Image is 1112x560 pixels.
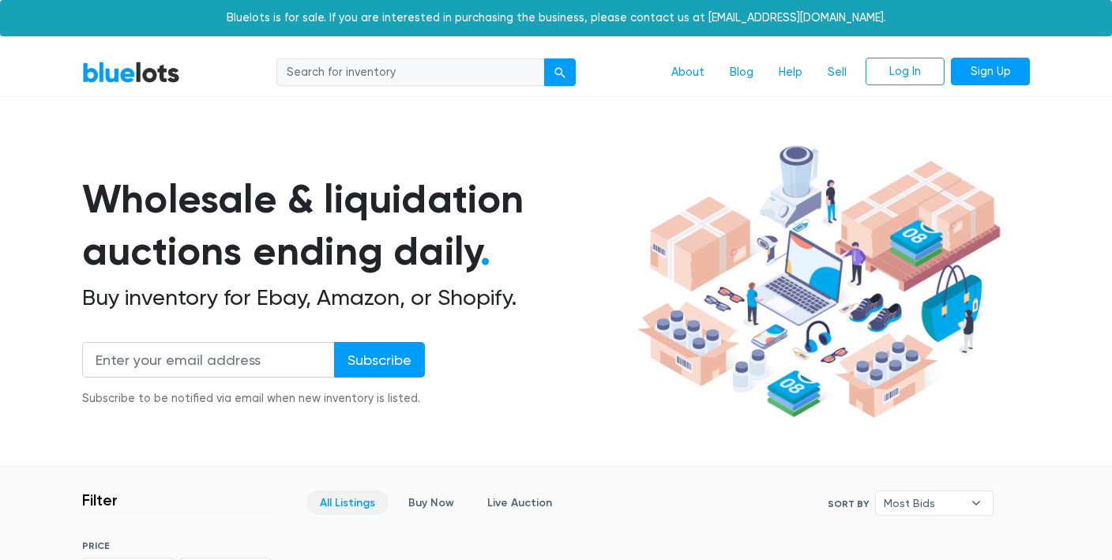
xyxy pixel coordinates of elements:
[717,58,766,88] a: Blog
[828,497,869,511] label: Sort By
[82,490,118,509] h3: Filter
[632,138,1006,426] img: hero-ee84e7d0318cb26816c560f6b4441b76977f77a177738b4e94f68c95b2b83dbb.png
[815,58,859,88] a: Sell
[82,342,335,378] input: Enter your email address
[276,58,545,87] input: Search for inventory
[474,490,565,515] a: Live Auction
[884,491,963,515] span: Most Bids
[334,342,425,378] input: Subscribe
[866,58,945,86] a: Log In
[766,58,815,88] a: Help
[82,173,632,278] h1: Wholesale & liquidation auctions ending daily
[659,58,717,88] a: About
[960,491,993,515] b: ▾
[82,390,425,408] div: Subscribe to be notified via email when new inventory is listed.
[82,61,180,84] a: BlueLots
[82,284,632,311] h2: Buy inventory for Ebay, Amazon, or Shopify.
[951,58,1030,86] a: Sign Up
[395,490,468,515] a: Buy Now
[306,490,389,515] a: All Listings
[82,540,271,551] h6: PRICE
[480,227,490,275] span: .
